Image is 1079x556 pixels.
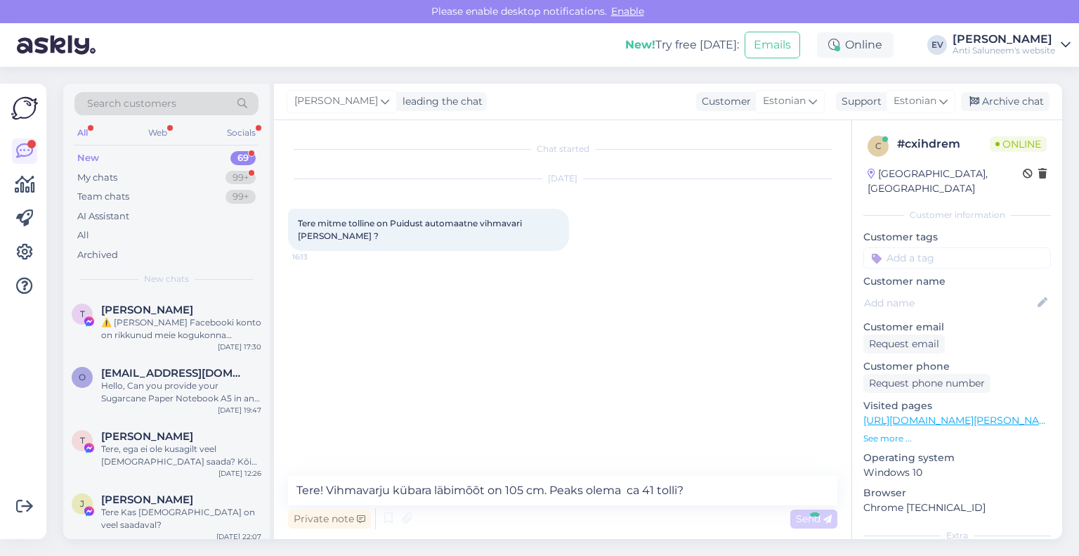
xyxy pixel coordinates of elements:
[298,218,524,241] span: Tere mitme tolline on Puidust automaatne vihmavari [PERSON_NAME] ?
[864,295,1035,311] input: Add name
[216,531,261,542] div: [DATE] 22:07
[80,435,85,446] span: T
[77,209,129,224] div: AI Assistant
[868,167,1023,196] div: [GEOGRAPHIC_DATA], [GEOGRAPHIC_DATA]
[894,93,936,109] span: Estonian
[288,143,837,155] div: Chat started
[953,45,1055,56] div: Anti Saluneem's website
[77,248,118,262] div: Archived
[863,414,1057,427] a: [URL][DOMAIN_NAME][PERSON_NAME]
[77,190,129,204] div: Team chats
[230,151,256,165] div: 69
[218,342,261,352] div: [DATE] 17:30
[927,35,947,55] div: EV
[875,141,882,151] span: c
[863,529,1051,542] div: Extra
[218,405,261,415] div: [DATE] 19:47
[77,228,89,243] div: All
[87,96,176,111] span: Search customers
[77,171,117,185] div: My chats
[74,124,91,142] div: All
[625,38,655,51] b: New!
[863,335,945,354] div: Request email
[101,443,261,468] div: Tere, ega ei ole kusagilt veel [DEMOGRAPHIC_DATA] saada? Kõik läksid välja
[145,124,170,142] div: Web
[294,93,378,109] span: [PERSON_NAME]
[101,304,193,316] span: Tom Haja
[101,316,261,342] div: ⚠️ [PERSON_NAME] Facebooki konto on rikkunud meie kogukonna standardeid. Meie süsteem on saanud p...
[101,430,193,443] span: Triin Mägi
[397,94,483,109] div: leading the chat
[696,94,751,109] div: Customer
[11,95,38,122] img: Askly Logo
[961,92,1049,111] div: Archive chat
[292,252,345,262] span: 16:13
[80,498,84,509] span: J
[625,37,739,53] div: Try free [DATE]:
[863,359,1051,374] p: Customer phone
[863,274,1051,289] p: Customer name
[225,171,256,185] div: 99+
[863,320,1051,335] p: Customer email
[745,32,800,58] button: Emails
[836,94,882,109] div: Support
[863,500,1051,515] p: Chrome [TECHNICAL_ID]
[953,34,1071,56] a: [PERSON_NAME]Anti Saluneem's website
[101,367,247,380] span: otopix@gmail.com
[863,374,990,393] div: Request phone number
[863,432,1051,445] p: See more ...
[77,151,99,165] div: New
[863,486,1051,500] p: Browser
[224,124,259,142] div: Socials
[101,493,193,506] span: Jaanika Palmik
[101,506,261,531] div: Tere Kas [DEMOGRAPHIC_DATA] on veel saadaval?
[863,209,1051,221] div: Customer information
[225,190,256,204] div: 99+
[863,230,1051,245] p: Customer tags
[288,172,837,185] div: [DATE]
[607,5,648,18] span: Enable
[101,380,261,405] div: Hello, Can you provide your Sugarcane Paper Notebook A5 in an unlined (blank) version? The produc...
[863,465,1051,480] p: Windows 10
[763,93,806,109] span: Estonian
[863,247,1051,269] input: Add a tag
[863,451,1051,465] p: Operating system
[897,136,990,153] div: # cxihdrem
[144,273,189,285] span: New chats
[817,32,894,58] div: Online
[863,399,1051,413] p: Visited pages
[80,309,85,319] span: T
[990,136,1047,152] span: Online
[79,372,86,382] span: o
[953,34,1055,45] div: [PERSON_NAME]
[218,468,261,479] div: [DATE] 12:26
